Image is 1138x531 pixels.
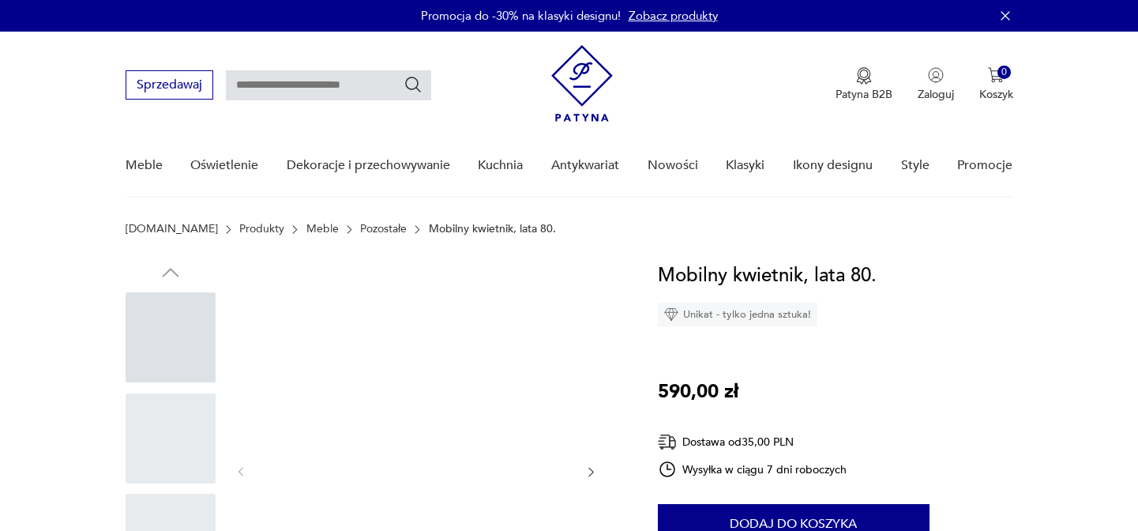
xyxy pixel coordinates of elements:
p: Promocja do -30% na klasyki designu! [421,8,621,24]
a: [DOMAIN_NAME] [126,223,218,235]
a: Dekoracje i przechowywanie [287,135,450,196]
p: Zaloguj [918,87,954,102]
a: Klasyki [726,135,764,196]
a: Promocje [957,135,1012,196]
p: Mobilny kwietnik, lata 80. [429,223,556,235]
a: Meble [306,223,339,235]
a: Meble [126,135,163,196]
a: Kuchnia [478,135,523,196]
img: Ikona koszyka [988,67,1004,83]
a: Ikony designu [793,135,873,196]
p: 590,00 zł [658,377,738,407]
a: Style [901,135,930,196]
h1: Mobilny kwietnik, lata 80. [658,261,877,291]
button: Sprzedawaj [126,70,213,100]
a: Ikona medaluPatyna B2B [836,67,892,102]
a: Zobacz produkty [629,8,718,24]
p: Patyna B2B [836,87,892,102]
img: Ikona diamentu [664,307,678,322]
button: Patyna B2B [836,67,892,102]
div: 0 [997,66,1011,79]
div: Unikat - tylko jedna sztuka! [658,303,817,326]
img: Ikona medalu [856,67,872,85]
a: Sprzedawaj [126,81,213,92]
a: Pozostałe [360,223,407,235]
button: Zaloguj [918,67,954,102]
a: Antykwariat [551,135,619,196]
img: Patyna - sklep z meblami i dekoracjami vintage [551,45,613,122]
a: Nowości [648,135,698,196]
div: Dostawa od 35,00 PLN [658,432,847,452]
div: Wysyłka w ciągu 7 dni roboczych [658,460,847,479]
a: Produkty [239,223,284,235]
button: 0Koszyk [979,67,1013,102]
button: Szukaj [404,75,423,94]
img: Ikona dostawy [658,432,677,452]
img: Ikonka użytkownika [928,67,944,83]
a: Oświetlenie [190,135,258,196]
p: Koszyk [979,87,1013,102]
